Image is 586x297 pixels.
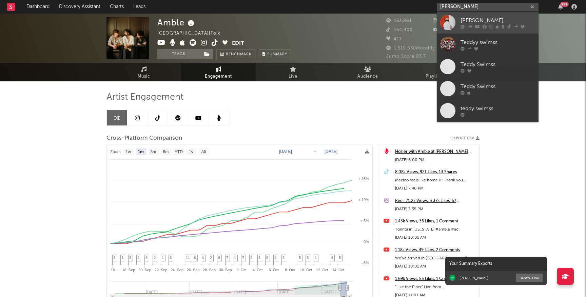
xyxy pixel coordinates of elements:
[395,168,476,176] a: 8.08k Views, 921 Likes, 13 Shares
[433,28,457,32] span: 20,400
[186,256,190,260] span: 11
[395,217,476,225] a: 1.43k Views, 36 Likes, 1 Comment
[250,256,252,260] span: 9
[395,225,476,234] div: Tonnta in [US_STATE] #amble #acl
[106,134,182,142] span: Cross-Platform Comparison
[386,54,426,59] span: Jump Score: 83.7
[157,49,200,59] button: Track
[437,56,539,78] a: Teddy Swimss
[299,256,301,260] span: 5
[126,150,131,154] text: 1w
[437,12,539,34] a: [PERSON_NAME]
[426,73,459,81] span: Playlists/Charts
[516,274,543,282] button: Download
[234,256,236,260] span: 1
[395,254,476,262] div: We’ve arrived in [GEOGRAPHIC_DATA] Baby. @FM Western Store
[106,93,183,101] span: Artist Engagement
[203,268,216,272] text: 28. Sep
[357,73,378,81] span: Audience
[386,46,457,51] span: 1,519,630 Monthly Listeners
[395,184,476,193] div: [DATE] 7:40 PM
[313,149,317,154] text: →
[386,28,413,32] span: 154,400
[259,49,291,59] button: Summary
[129,256,131,260] span: 3
[289,73,297,81] span: Live
[360,219,369,223] text: + 5%
[122,268,135,272] text: 18. Sep
[187,268,200,272] text: 26. Sep
[113,256,115,260] span: 3
[237,268,247,272] text: 2. Oct
[395,275,476,283] a: 1.69k Views, 53 Likes, 1 Comment
[110,150,121,154] text: Zoom
[437,34,539,56] a: Teddyy swimss
[395,148,476,156] a: Hozier with Amble at [PERSON_NAME][GEOGRAPHIC_DATA] ([DATE])
[181,63,256,81] a: Engagement
[395,156,476,164] div: [DATE] 8:00 PM
[111,268,121,272] text: 16. …
[433,19,460,23] span: 240,839
[386,19,412,23] span: 153,861
[461,38,535,46] div: Teddyy swimss
[194,256,196,260] span: 6
[364,240,369,244] text: 0%
[395,262,476,271] div: [DATE] 10:01 AM
[460,276,488,280] div: [PERSON_NAME]
[202,256,204,260] span: 4
[339,256,341,260] span: 5
[162,256,164,260] span: 1
[307,256,309,260] span: 5
[170,256,172,260] span: 5
[157,17,196,28] div: Amble
[205,73,232,81] span: Engagement
[437,100,539,122] a: teddy swimss
[226,51,252,59] span: Benchmark
[175,150,183,154] text: YTD
[218,256,220,260] span: 6
[362,261,369,265] text: -5%
[106,63,181,81] a: Music
[451,136,480,140] button: Export CSV
[330,63,405,81] a: Audience
[461,16,535,24] div: [PERSON_NAME]
[325,149,337,154] text: [DATE]
[395,205,476,213] div: [DATE] 7:35 PM
[331,256,333,260] span: 4
[145,256,148,260] span: 6
[189,150,193,154] text: 1y
[461,60,535,68] div: Teddy Swimss
[445,257,547,271] div: Your Summary Exports
[155,268,168,272] text: 22. Sep
[171,268,183,272] text: 24. Sep
[395,246,476,254] a: 1.18k Views, 49 Likes, 2 Comments
[226,256,228,260] span: 7
[315,256,317,260] span: 1
[437,78,539,100] a: Teddy Swimss
[232,39,244,48] button: Edit
[157,29,236,38] div: [GEOGRAPHIC_DATA] | Folk
[151,150,156,154] text: 3m
[285,268,295,272] text: 8. Oct
[266,256,268,260] span: 6
[395,283,476,291] div: “Like the Piper” Live from [GEOGRAPHIC_DATA], [US_STATE] #amble
[461,82,535,91] div: Teddy Swimss
[282,256,285,260] span: 6
[219,268,232,272] text: 30. Sep
[395,197,476,205] a: Reel: 71.2k Views, 3.37k Likes, 57 Comments
[358,177,369,181] text: + 15%
[256,63,330,81] a: Live
[258,256,260,260] span: 3
[395,234,476,242] div: [DATE] 10:01 AM
[316,268,328,272] text: 12. Oct
[558,4,563,9] button: 99+
[242,256,244,260] span: 7
[437,3,539,11] input: Search for artists
[358,198,369,202] text: + 10%
[279,149,292,154] text: [DATE]
[386,37,402,41] span: 411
